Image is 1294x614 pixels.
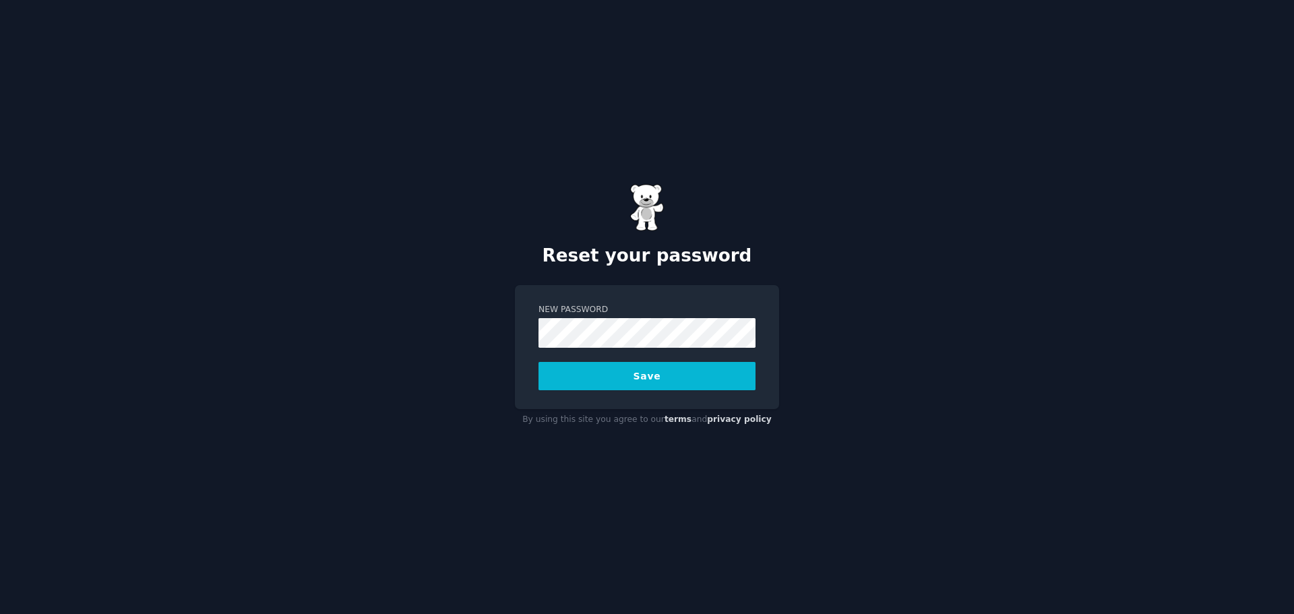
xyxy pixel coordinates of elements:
label: New Password [538,304,756,316]
button: Save [538,362,756,390]
img: Gummy Bear [630,184,664,231]
div: By using this site you agree to our and [515,409,779,431]
a: terms [665,415,691,424]
h2: Reset your password [515,245,779,267]
a: privacy policy [707,415,772,424]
